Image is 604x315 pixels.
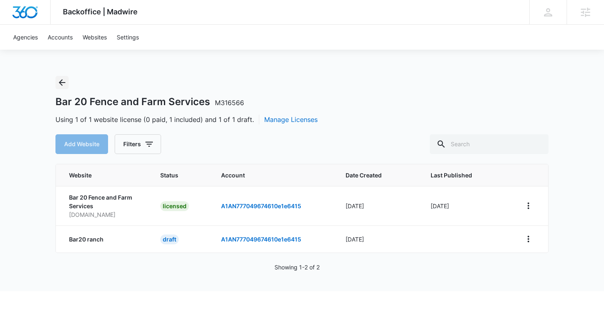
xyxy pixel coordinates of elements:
a: A1AN777049674610e1e6415 [221,202,301,209]
p: Showing 1-2 of 2 [274,263,320,271]
span: Backoffice | Madwire [63,7,138,16]
button: View More [522,199,535,212]
a: A1AN777049674610e1e6415 [221,236,301,243]
span: Account [221,171,326,179]
button: Manage Licenses [264,115,318,124]
input: Search [430,134,549,154]
button: Back [55,76,69,89]
td: [DATE] [336,186,420,225]
p: [DOMAIN_NAME] [69,210,141,219]
a: Agencies [8,25,43,50]
span: Date Created [346,171,399,179]
span: Last Published [431,171,491,179]
button: View More [522,232,535,246]
span: Website [69,171,129,179]
p: Bar 20 Fence and Farm Services [69,193,141,210]
div: draft [160,235,179,244]
a: Websites [78,25,112,50]
a: Accounts [43,25,78,50]
span: Status [160,171,201,179]
td: [DATE] [336,225,420,253]
h1: Bar 20 Fence and Farm Services [55,96,244,108]
span: M316566 [215,99,244,107]
span: Using 1 of 1 website license (0 paid, 1 included) and 1 of 1 draft. [55,115,318,124]
button: Filters [115,134,161,154]
a: Settings [112,25,144,50]
p: Bar20 ranch [69,235,141,244]
td: [DATE] [421,186,512,225]
div: licensed [160,201,189,211]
